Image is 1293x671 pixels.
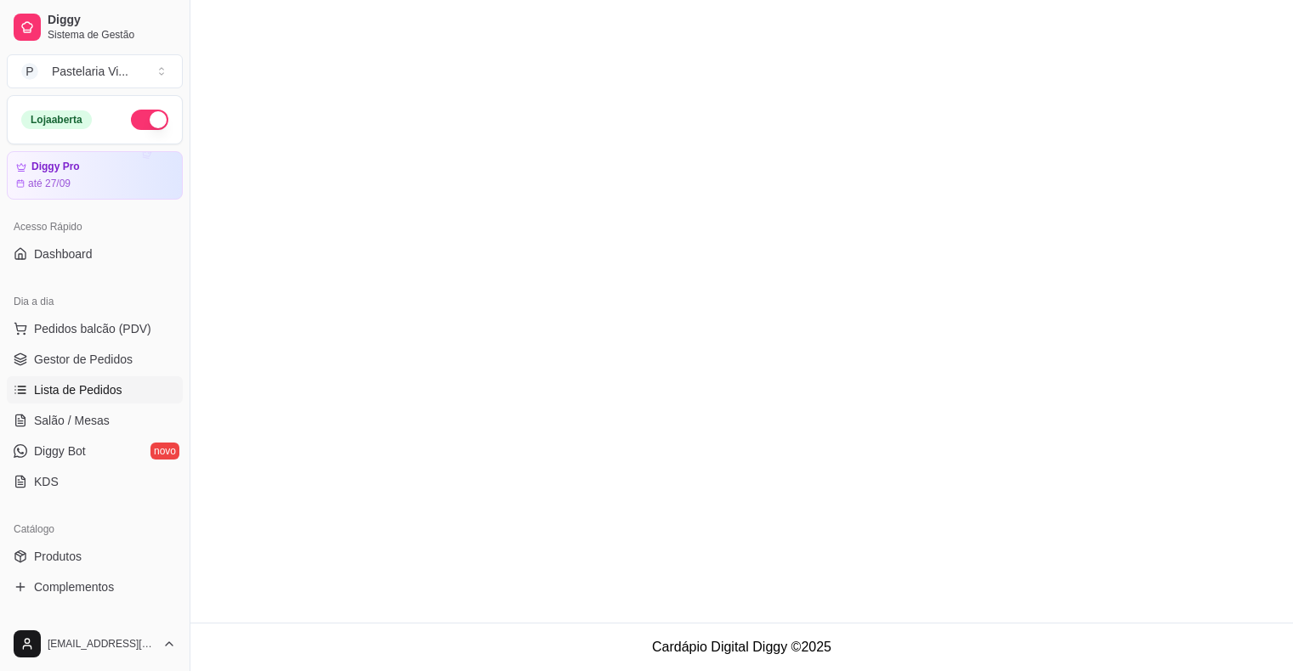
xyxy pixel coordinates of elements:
span: Produtos [34,548,82,565]
div: Catálogo [7,516,183,543]
a: Diggy Botnovo [7,437,183,465]
a: DiggySistema de Gestão [7,7,183,48]
a: KDS [7,468,183,495]
div: Pastelaria Vi ... [52,63,128,80]
a: Complementos [7,573,183,601]
button: Select a team [7,54,183,88]
a: Diggy Proaté 27/09 [7,151,183,200]
span: KDS [34,473,59,490]
button: [EMAIL_ADDRESS][DOMAIN_NAME] [7,623,183,664]
a: Produtos [7,543,183,570]
div: Acesso Rápido [7,213,183,240]
span: Sistema de Gestão [48,28,176,42]
article: Diggy Pro [31,161,80,173]
button: Pedidos balcão (PDV) [7,315,183,342]
a: Gestor de Pedidos [7,346,183,373]
div: Loja aberta [21,110,92,129]
a: Lista de Pedidos [7,376,183,403]
div: Dia a dia [7,288,183,315]
a: Salão / Mesas [7,407,183,434]
footer: Cardápio Digital Diggy © 2025 [190,623,1293,671]
span: Diggy Bot [34,443,86,460]
span: [EMAIL_ADDRESS][DOMAIN_NAME] [48,637,156,651]
span: Gestor de Pedidos [34,351,133,368]
button: Alterar Status [131,110,168,130]
span: Pedidos balcão (PDV) [34,320,151,337]
a: Dashboard [7,240,183,268]
span: Lista de Pedidos [34,381,122,398]
span: Salão / Mesas [34,412,110,429]
span: P [21,63,38,80]
article: até 27/09 [28,177,71,190]
span: Dashboard [34,245,93,262]
span: Diggy [48,13,176,28]
span: Complementos [34,578,114,595]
